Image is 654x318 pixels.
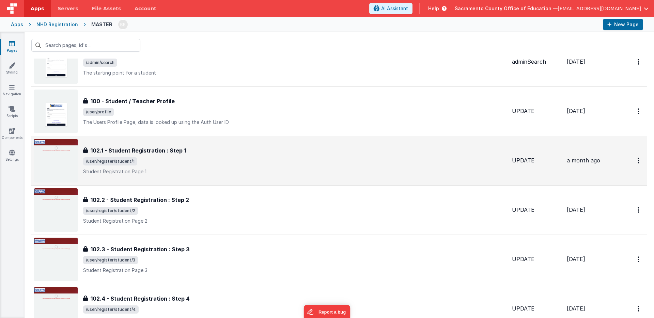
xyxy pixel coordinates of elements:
[83,157,137,165] span: /user/register/student/1
[428,5,439,12] span: Help
[83,119,507,126] p: The Users Profile Page, data is looked up using the Auth User ID.
[36,21,78,28] div: NHD Registration
[512,255,561,263] div: UPDATE
[83,218,507,224] p: Student Registration Page 2
[512,58,561,66] div: adminSearch
[558,5,641,12] span: [EMAIL_ADDRESS][DOMAIN_NAME]
[634,302,644,316] button: Options
[634,154,644,168] button: Options
[83,305,139,314] span: /user/register/student/4
[512,107,561,115] div: UPDATE
[567,206,585,213] span: [DATE]
[91,21,112,28] div: MASTER
[91,146,186,155] h3: 102.1 - Student Registration : Step 1
[83,207,138,215] span: /user/register/student/2
[91,97,175,105] h3: 100 - Student / Teacher Profile
[634,252,644,266] button: Options
[634,203,644,217] button: Options
[634,55,644,69] button: Options
[83,108,114,116] span: /user/profile
[567,305,585,312] span: [DATE]
[567,58,585,65] span: [DATE]
[58,5,78,12] span: Servers
[118,20,128,29] img: 3aae05562012a16e32320df8a0cd8a1d
[455,5,649,12] button: Sacramento County Office of Education — [EMAIL_ADDRESS][DOMAIN_NAME]
[369,3,412,14] button: AI Assistant
[603,19,643,30] button: New Page
[91,196,189,204] h3: 102.2 - Student Registration : Step 2
[92,5,121,12] span: File Assets
[455,5,558,12] span: Sacramento County Office of Education —
[83,168,507,175] p: Student Registration Page 1
[91,295,190,303] h3: 102.4 - Student Registration : Step 4
[83,59,117,67] span: /admin/search
[83,256,138,264] span: /user/register/student/3
[83,267,507,274] p: Student Registration Page 3
[567,108,585,114] span: [DATE]
[567,256,585,263] span: [DATE]
[11,21,23,28] div: Apps
[91,245,190,253] h3: 102.3 - Student Registration : Step 3
[634,104,644,118] button: Options
[567,157,600,164] span: a month ago
[381,5,408,12] span: AI Assistant
[512,206,561,214] div: UPDATE
[512,157,561,164] div: UPDATE
[31,39,140,52] input: Search pages, id's ...
[31,5,44,12] span: Apps
[83,69,507,76] p: The starting point for a student
[512,305,561,313] div: UPDATE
